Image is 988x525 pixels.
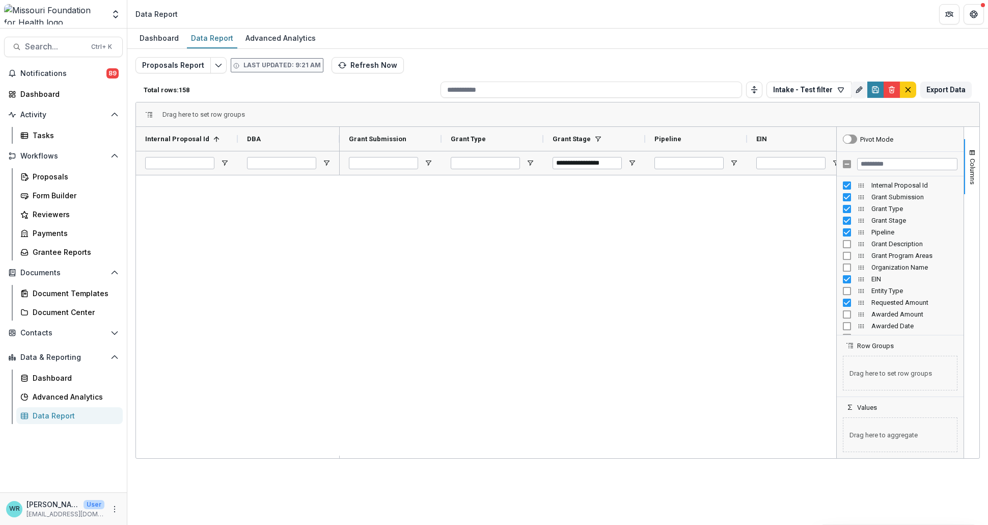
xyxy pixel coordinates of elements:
div: Row Groups [837,350,964,397]
span: Drag here to set row groups [843,356,957,390]
div: Values [837,411,964,458]
span: Data & Reporting [20,353,106,362]
div: Awarded Date Column [837,320,964,332]
button: Open Filter Menu [832,159,840,167]
div: Grant Program Areas Column [837,250,964,261]
button: Rename [851,82,867,98]
div: Organization Name Column [837,261,964,273]
div: Row Groups [162,111,245,118]
button: Open Filter Menu [322,159,331,167]
span: Awarded Date [871,322,957,330]
div: Dashboard [20,89,115,99]
button: Proposals Report [135,57,211,73]
button: Open Workflows [4,148,123,164]
div: Internal Proposal Id Column [837,179,964,191]
img: Missouri Foundation for Health logo [4,4,104,24]
div: Data Report [187,31,237,45]
p: [EMAIL_ADDRESS][DOMAIN_NAME] [26,510,104,519]
button: Open Filter Menu [526,159,534,167]
input: Grant Type Filter Input [451,157,520,169]
span: Grant Program Areas [871,252,957,259]
button: Open Filter Menu [730,159,738,167]
a: Reviewers [16,206,123,223]
p: User [84,500,104,509]
button: Intake - Test filter [766,82,852,98]
a: Form Builder [16,187,123,204]
span: Pipeline [654,135,681,143]
nav: breadcrumb [131,7,182,21]
a: Grantee Reports [16,244,123,260]
div: Data Report [33,410,115,421]
div: EIN Column [837,273,964,285]
button: Open entity switcher [108,4,123,24]
span: Drag here to aggregate [843,417,957,452]
a: Data Report [187,29,237,48]
span: Search... [25,42,85,51]
button: Partners [939,4,959,24]
span: Drag here to set row groups [162,111,245,118]
div: Reviewers [33,209,115,220]
span: Grant Type [451,135,486,143]
a: Document Templates [16,285,123,302]
span: Notifications [20,69,106,78]
button: Open Contacts [4,325,123,341]
button: Open Filter Menu [424,159,432,167]
div: Advanced Analytics [33,391,115,402]
div: Form Builder [33,190,115,201]
div: Data Report [135,9,178,19]
button: Get Help [964,4,984,24]
input: Grant Submission Filter Input [349,157,418,169]
a: Advanced Analytics [16,388,123,405]
a: Dashboard [16,370,123,386]
span: Columns [969,159,976,185]
span: Grant Submission [871,193,957,201]
button: Open Filter Menu [221,159,229,167]
a: Proposals [16,168,123,185]
p: Total rows: 158 [144,86,436,94]
button: Open Documents [4,265,123,281]
p: [PERSON_NAME] [26,499,79,510]
span: EIN [756,135,767,143]
span: Entity Type [871,287,957,295]
button: Toggle auto height [746,82,762,98]
button: Edit selected report [210,57,227,73]
span: EIN [871,275,957,283]
div: Grantee Reports [33,247,115,257]
div: Wendy Rohrbach [9,506,20,512]
button: Search... [4,37,123,57]
a: Dashboard [4,86,123,102]
button: Export Data [920,82,972,98]
span: Workflows [20,152,106,161]
button: More [108,503,121,515]
span: Grant Description [871,240,957,248]
div: Proposals [33,171,115,182]
div: Entity Type Column [837,285,964,297]
span: Grant Stage [871,217,957,224]
span: Internal Proposal Id [145,135,209,143]
span: Row Groups [857,342,894,350]
input: Internal Proposal Id Filter Input [145,157,214,169]
span: Internal Proposal Id [871,181,957,189]
span: Grant Type [871,205,957,213]
div: Pipeline Column [837,226,964,238]
a: Data Report [16,407,123,424]
span: Documents [20,269,106,277]
p: Last updated: 9:21 AM [243,61,321,70]
div: Payments [33,228,115,239]
span: Grant Stage [553,135,591,143]
span: Contacts [20,329,106,337]
input: Grant Stage Filter Input [553,157,622,169]
div: Grant Description Column [837,238,964,250]
span: Grant Submission [349,135,406,143]
div: Ctrl + K [89,41,114,52]
span: DBA [247,135,261,143]
span: Requested Amount [871,299,957,306]
button: Save [867,82,884,98]
input: Pipeline Filter Input [654,157,724,169]
a: Payments [16,225,123,242]
a: Document Center [16,304,123,321]
span: Pipeline [871,228,957,236]
div: Advanced Analytics [241,31,320,45]
button: Open Filter Menu [628,159,636,167]
span: Values [857,404,877,411]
